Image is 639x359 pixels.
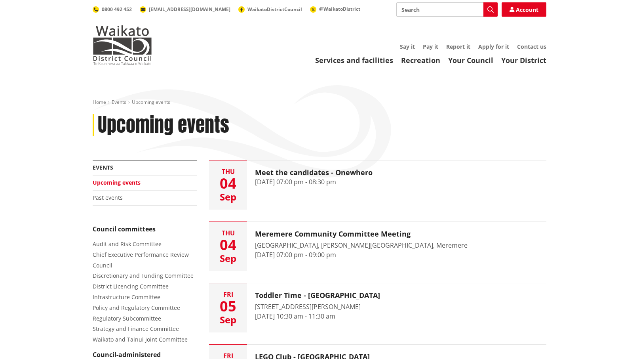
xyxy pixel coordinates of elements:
a: WaikatoDistrictCouncil [238,6,302,13]
div: Sep [209,315,247,325]
span: [EMAIL_ADDRESS][DOMAIN_NAME] [149,6,230,13]
div: [STREET_ADDRESS][PERSON_NAME] [255,302,380,311]
div: Fri [209,291,247,298]
strong: Council committees [93,225,156,233]
a: Contact us [517,43,546,50]
a: Upcoming events [93,179,141,186]
a: Your District [501,55,546,65]
a: [EMAIL_ADDRESS][DOMAIN_NAME] [140,6,230,13]
a: Waikato and Tainui Joint Committee [93,336,188,343]
div: Sep [209,192,247,202]
a: 0800 492 452 [93,6,132,13]
a: Events [93,164,113,171]
a: Account [502,2,546,17]
a: Home [93,99,106,105]
h3: Toddler Time - [GEOGRAPHIC_DATA] [255,291,380,300]
nav: breadcrumb [93,99,546,106]
a: Pay it [423,43,438,50]
img: Waikato District Council - Te Kaunihera aa Takiwaa o Waikato [93,25,152,65]
div: 04 [209,176,247,191]
div: Fri [209,353,247,359]
a: Discretionary and Funding Committee [93,272,194,279]
a: Thu 04 Sep Meet the candidates - Onewhero [DATE] 07:00 pm - 08:30 pm [209,160,546,210]
a: Say it [400,43,415,50]
a: Chief Executive Performance Review [93,251,189,258]
a: Fri 05 Sep Toddler Time - [GEOGRAPHIC_DATA] [STREET_ADDRESS][PERSON_NAME] [DATE] 10:30 am - 11:30 am [209,283,546,332]
a: Policy and Regulatory Committee [93,304,180,311]
span: Upcoming events [132,99,170,105]
h3: Meremere Community Committee Meeting [255,230,468,239]
a: Recreation [401,55,440,65]
a: Services and facilities [315,55,393,65]
div: Sep [209,254,247,263]
div: Thu [209,168,247,175]
h3: Meet the candidates - Onewhero [255,168,373,177]
a: Thu 04 Sep Meremere Community Committee Meeting [GEOGRAPHIC_DATA], [PERSON_NAME][GEOGRAPHIC_DATA]... [209,222,546,271]
a: Regulatory Subcommittee [93,315,161,322]
a: Strategy and Finance Committee [93,325,179,332]
time: [DATE] 10:30 am - 11:30 am [255,312,335,321]
div: [GEOGRAPHIC_DATA], [PERSON_NAME][GEOGRAPHIC_DATA], Meremere [255,241,468,250]
a: Audit and Risk Committee [93,240,162,248]
a: Infrastructure Committee [93,293,160,301]
span: WaikatoDistrictCouncil [247,6,302,13]
time: [DATE] 07:00 pm - 09:00 pm [255,250,336,259]
input: Search input [396,2,498,17]
div: 05 [209,299,247,313]
a: Your Council [448,55,493,65]
div: Thu [209,230,247,236]
a: Past events [93,194,123,201]
a: Council [93,262,112,269]
a: Report it [446,43,470,50]
a: Events [112,99,126,105]
a: @WaikatoDistrict [310,6,360,12]
time: [DATE] 07:00 pm - 08:30 pm [255,178,336,186]
h1: Upcoming events [98,114,229,137]
div: 04 [209,238,247,252]
a: District Licencing Committee [93,283,169,290]
a: Apply for it [478,43,509,50]
span: 0800 492 452 [102,6,132,13]
span: @WaikatoDistrict [319,6,360,12]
